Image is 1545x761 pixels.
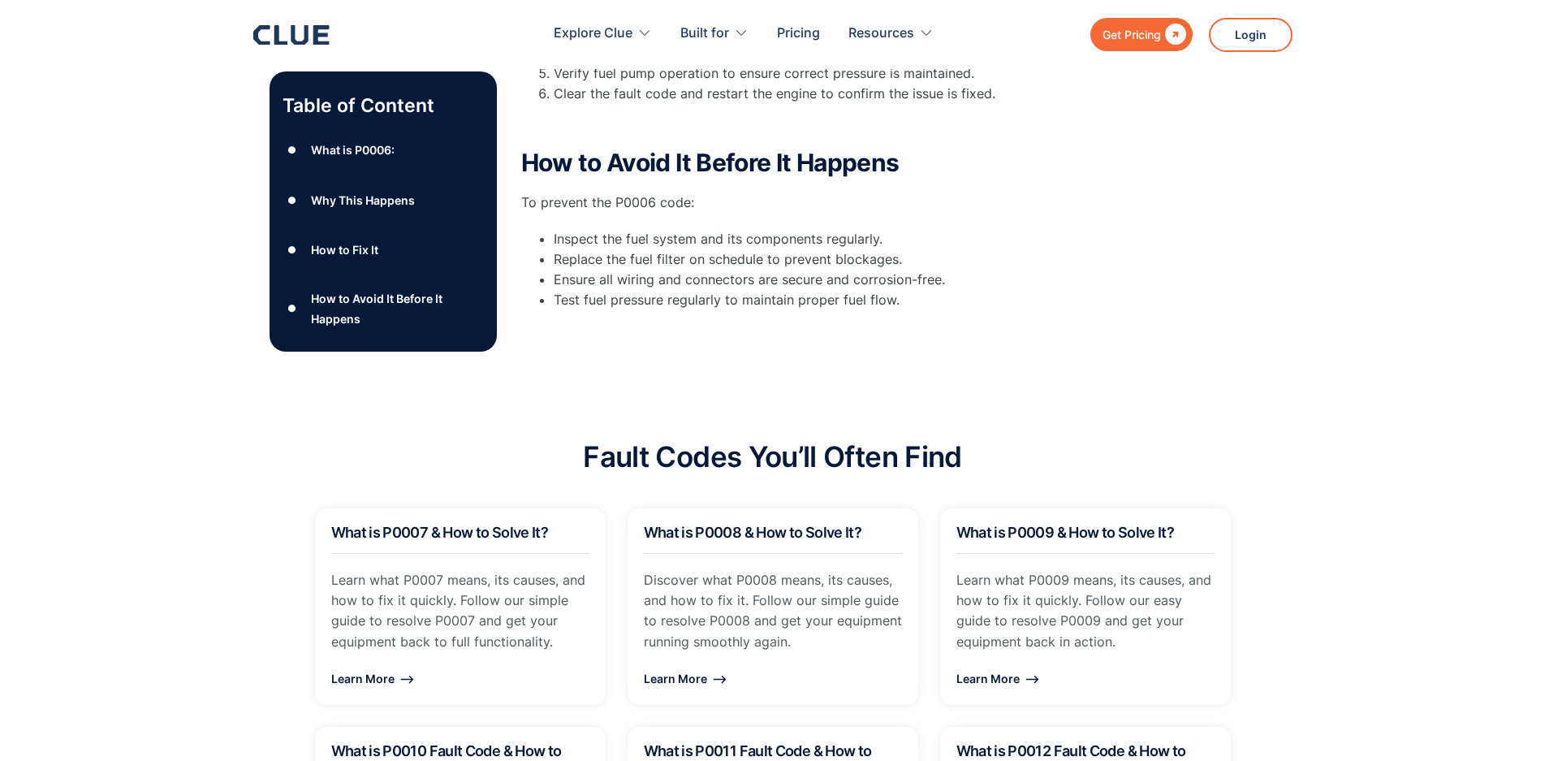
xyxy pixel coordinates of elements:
div: Learn More ⟶ [956,668,1215,689]
a: ●How to Avoid It Before It Happens [283,288,484,328]
div: Resources [848,8,914,59]
a: What is P0007 & How to Solve It?Learn what P0007 means, its causes, and how to fix it quickly. Fo... [314,508,606,706]
a: Login [1209,18,1293,52]
div: What is P0006: [311,140,395,160]
a: Pricing [777,8,820,59]
div: ● [283,137,302,162]
div: ● [283,188,302,212]
li: Replace the fuel filter on schedule to prevent blockages. [554,249,1171,270]
div: Resources [848,8,934,59]
a: ●How to Fix It [283,238,484,262]
h2: What is P0009 & How to Solve It? [956,525,1215,541]
div: Built for [680,8,729,59]
div: Learn More ⟶ [644,668,902,689]
div:  [1161,24,1186,45]
p: To prevent the P0006 code: [521,192,1171,213]
div: Get Pricing [1103,24,1161,45]
h2: What is P0008 & How to Solve It? [644,525,902,541]
a: What is P0008 & How to Solve It?Discover what P0008 means, its causes, and how to fix it. Follow ... [627,508,919,706]
p: Table of Content [283,92,484,118]
div: Why This Happens [311,189,415,210]
li: Verify fuel pump operation to ensure correct pressure is maintained. [554,63,1171,84]
li: Clear the fault code and restart the engine to confirm the issue is fixed. [554,84,1171,104]
a: Get Pricing [1090,18,1193,51]
div: ● [283,238,302,262]
div: Explore Clue [554,8,652,59]
p: Discover what P0008 means, its causes, and how to fix it. Follow our simple guide to resolve P000... [644,570,902,652]
div: How to Fix It [311,240,378,260]
div: Explore Clue [554,8,632,59]
li: Test fuel pressure regularly to maintain proper fuel flow. [554,290,1171,310]
p: ‍ [521,112,1171,132]
a: ●What is P0006: [283,137,484,162]
div: Learn More ⟶ [331,668,589,689]
div: Built for [680,8,749,59]
li: Inspect the fuel system and its components regularly. [554,229,1171,249]
a: ●Why This Happens [283,188,484,212]
a: What is P0009 & How to Solve It?Learn what P0009 means, its causes, and how to fix it quickly. Fo... [939,508,1232,706]
div: ● [283,296,302,321]
li: Ensure all wiring and connectors are secure and corrosion-free. [554,270,1171,290]
h2: What is P0007 & How to Solve It? [331,525,589,541]
p: Learn what P0009 means, its causes, and how to fix it quickly. Follow our easy guide to resolve P... [956,570,1215,652]
strong: How to Avoid It Before It Happens [521,148,900,177]
div: How to Avoid It Before It Happens [311,288,483,328]
p: Learn what P0007 means, its causes, and how to fix it quickly. Follow our simple guide to resolve... [331,570,589,652]
h2: Fault Codes You’ll Often Find [583,441,961,473]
